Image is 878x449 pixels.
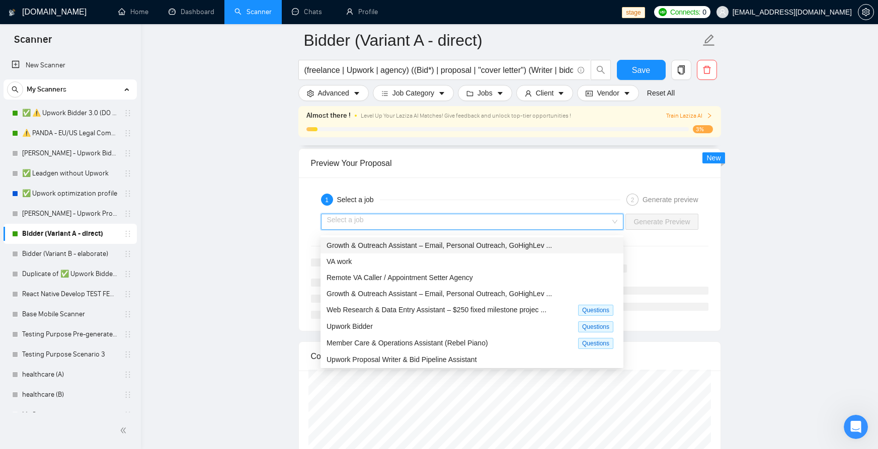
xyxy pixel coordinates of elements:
[373,85,454,101] button: barsJob Categorycaret-down
[27,79,66,100] span: My Scanners
[617,60,666,80] button: Save
[706,113,712,119] span: right
[22,324,118,344] a: Testing Purpose Pre-generated 1
[392,87,434,99] span: Job Category
[124,210,132,218] span: holder
[124,411,132,419] span: holder
[22,204,118,224] a: [PERSON_NAME] - Upwork Proposal
[22,284,118,304] a: React Native Develop TEST FEB 123
[477,87,493,99] span: Jobs
[234,8,272,16] a: searchScanner
[466,89,473,97] span: folder
[458,85,512,101] button: folderJobscaret-down
[169,8,214,16] a: dashboardDashboard
[304,28,700,53] input: Scanner name...
[670,7,700,18] span: Connects:
[22,103,118,123] a: ✅ ⚠️ Upwork Bidder 3.0 (DO NOT TOUCH)
[578,321,613,332] span: Questions
[578,338,613,349] span: Questions
[666,111,712,121] button: Train Laziza AI
[118,8,148,16] a: homeHome
[8,86,23,93] span: search
[591,65,610,74] span: search
[124,190,132,198] span: holder
[124,371,132,379] span: holder
[858,8,874,16] a: setting
[120,425,130,435] span: double-left
[22,123,118,143] a: ⚠️ PANDA - EU/US Legal Companies (DO NOT TOUCH)
[659,8,667,16] img: upwork-logo.png
[438,89,445,97] span: caret-down
[325,197,329,204] span: 1
[311,149,708,177] div: Preview Your Proposal
[327,306,546,314] span: Web Research & Data Entry Assistant – $250 fixed milestone projec ...
[304,64,573,76] input: Search Freelance Jobs...
[22,224,118,244] a: Bidder (Variant A - direct)
[4,55,137,75] li: New Scanner
[22,264,118,284] a: Duplicate of ✅ Upwork Bidder 3.0
[124,290,132,298] span: holder
[327,241,552,249] span: Growth & Outreach Assistant – Email, Personal Outreach, GoHighLev ...
[672,65,691,74] span: copy
[702,7,706,18] span: 0
[318,87,349,99] span: Advanced
[578,305,613,316] span: Questions
[22,163,118,184] a: ✅ Leadgen without Upwork
[647,87,675,99] a: Reset All
[643,194,698,206] div: Generate preview
[124,109,132,117] span: holder
[591,60,611,80] button: search
[124,169,132,177] span: holder
[577,85,638,101] button: idcardVendorcaret-down
[22,344,118,365] a: Testing Purpose Scenario 3
[9,5,16,21] img: logo
[346,8,378,16] a: userProfile
[7,81,23,98] button: search
[697,60,717,80] button: delete
[631,197,634,204] span: 2
[327,355,477,364] span: Upwork Proposal Writer & Bid Pipeline Assistant
[327,290,552,298] span: Growth & Outreach Assistant – Email, Personal Outreach, GoHighLev ...
[124,129,132,137] span: holder
[844,415,868,439] iframe: Intercom live chat
[497,89,504,97] span: caret-down
[702,34,715,47] span: edit
[307,89,314,97] span: setting
[516,85,574,101] button: userClientcaret-down
[671,60,691,80] button: copy
[124,270,132,278] span: holder
[22,385,118,405] a: healthcare (B)
[22,405,118,425] a: My Scanner
[124,330,132,338] span: holder
[578,67,584,73] span: info-circle
[306,110,351,121] span: Almost there !
[353,89,360,97] span: caret-down
[361,112,571,119] span: Level Up Your Laziza AI Matches! Give feedback and unlock top-tier opportunities !
[311,342,708,371] div: Connects Expense
[124,230,132,238] span: holder
[124,391,132,399] span: holder
[6,32,60,53] span: Scanner
[327,274,473,282] span: Remote VA Caller / Appointment Setter Agency
[586,89,593,97] span: idcard
[327,322,373,330] span: Upwork Bidder
[632,64,650,76] span: Save
[706,154,721,162] span: New
[597,87,619,99] span: Vendor
[327,339,488,347] span: Member Care & Operations Assistant (Rebel Piano)
[124,310,132,318] span: holder
[22,304,118,324] a: Base Mobile Scanner
[124,350,132,358] span: holder
[525,89,532,97] span: user
[327,257,352,265] span: VA work
[337,194,380,206] div: Select a job
[292,8,326,16] a: messageChats
[719,9,726,16] span: user
[124,149,132,157] span: holder
[298,85,369,101] button: settingAdvancedcaret-down
[381,89,388,97] span: bars
[693,125,713,133] span: 3%
[12,55,129,75] a: New Scanner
